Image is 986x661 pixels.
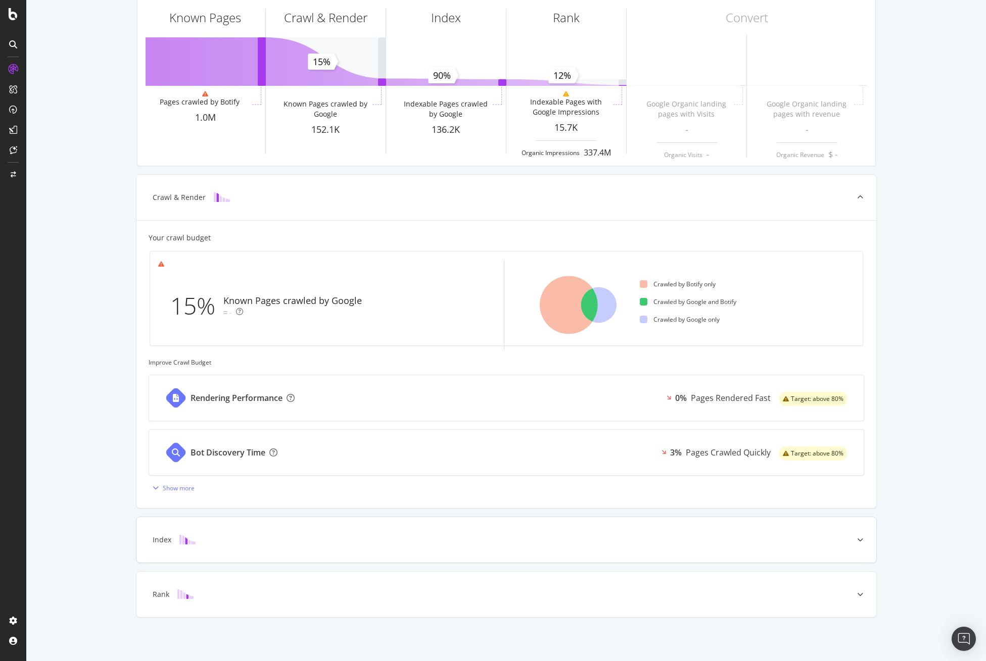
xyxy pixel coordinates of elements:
[223,311,227,314] img: Equal
[149,480,195,496] button: Show more
[522,148,580,157] div: Organic Impressions
[553,9,580,26] div: Rank
[521,97,611,117] div: Indexable Pages with Google Impressions
[675,392,687,404] div: 0%
[223,294,362,308] div: Known Pages crawled by Google
[191,447,265,459] div: Bot Discovery Time
[266,123,386,136] div: 152.1K
[229,308,232,318] div: -
[431,9,461,26] div: Index
[160,97,240,107] div: Pages crawled by Botify
[952,627,976,651] div: Open Intercom Messenger
[191,392,283,404] div: Rendering Performance
[153,535,171,545] div: Index
[779,446,848,461] div: warning label
[640,315,720,324] div: Crawled by Google only
[670,447,682,459] div: 3%
[179,535,196,544] img: block-icon
[640,297,736,306] div: Crawled by Google and Botify
[791,396,843,402] span: Target: above 80%
[153,589,169,599] div: Rank
[146,111,265,124] div: 1.0M
[284,9,367,26] div: Crawl & Render
[686,447,771,459] div: Pages Crawled Quickly
[214,192,230,202] img: block-icon
[177,589,194,599] img: block-icon
[149,233,211,243] div: Your crawl budget
[170,289,223,323] div: 15%
[163,484,195,492] div: Show more
[779,392,848,406] div: warning label
[153,192,206,202] div: Crawl & Render
[400,99,491,119] div: Indexable Pages crawled by Google
[640,280,716,288] div: Crawled by Botify only
[149,358,864,367] div: Improve Crawl Budget
[149,429,864,476] a: Bot Discovery Time3%Pages Crawled Quicklywarning label
[691,392,771,404] div: Pages Rendered Fast
[169,9,241,26] div: Known Pages
[149,375,864,421] a: Rendering Performance0%Pages Rendered Fastwarning label
[791,450,843,456] span: Target: above 80%
[584,147,611,159] div: 337.4M
[506,121,626,134] div: 15.7K
[280,99,370,119] div: Known Pages crawled by Google
[386,123,506,136] div: 136.2K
